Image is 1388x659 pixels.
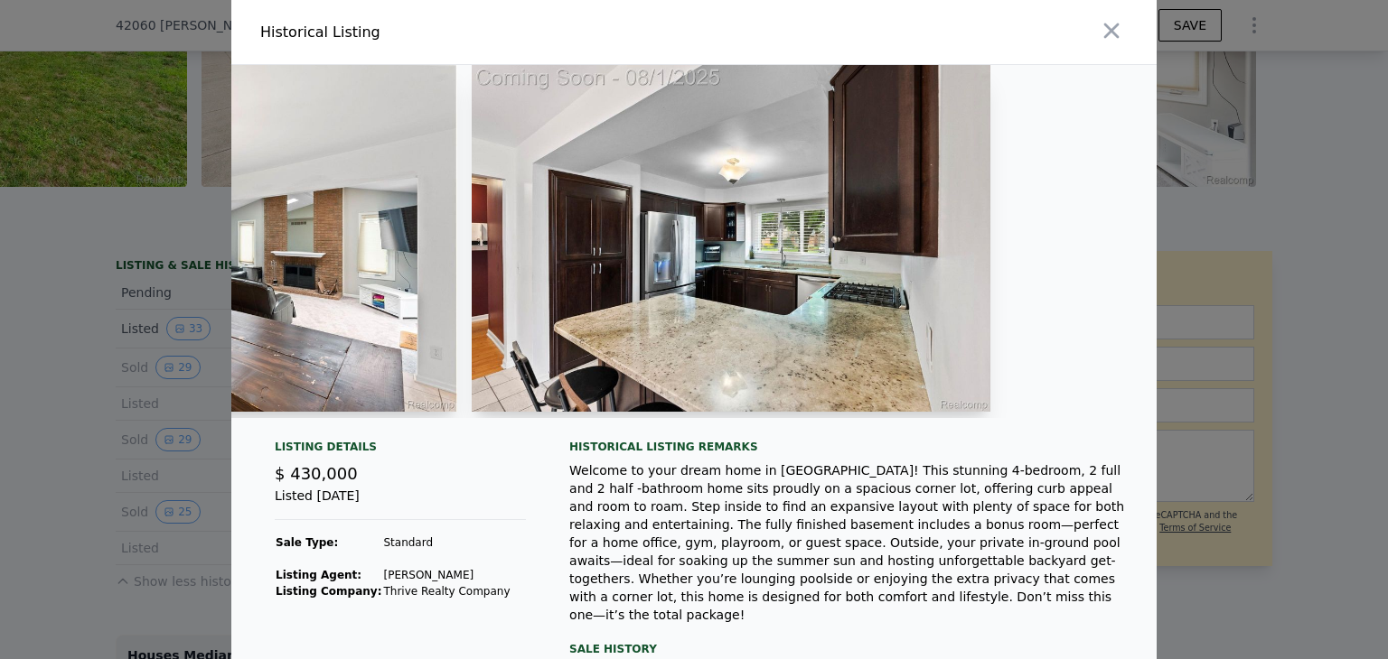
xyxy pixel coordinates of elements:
[472,65,991,412] img: Property Img
[276,585,381,598] strong: Listing Company:
[382,534,511,551] td: Standard
[275,487,526,520] div: Listed [DATE]
[275,464,358,483] span: $ 430,000
[382,567,511,583] td: [PERSON_NAME]
[382,583,511,599] td: Thrive Realty Company
[276,569,361,581] strong: Listing Agent:
[276,536,338,549] strong: Sale Type:
[260,22,687,43] div: Historical Listing
[275,440,526,461] div: Listing Details
[569,440,1128,454] div: Historical Listing remarks
[569,461,1128,624] div: Welcome to your dream home in [GEOGRAPHIC_DATA]! This stunning 4-bedroom, 2 full and 2 half -bath...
